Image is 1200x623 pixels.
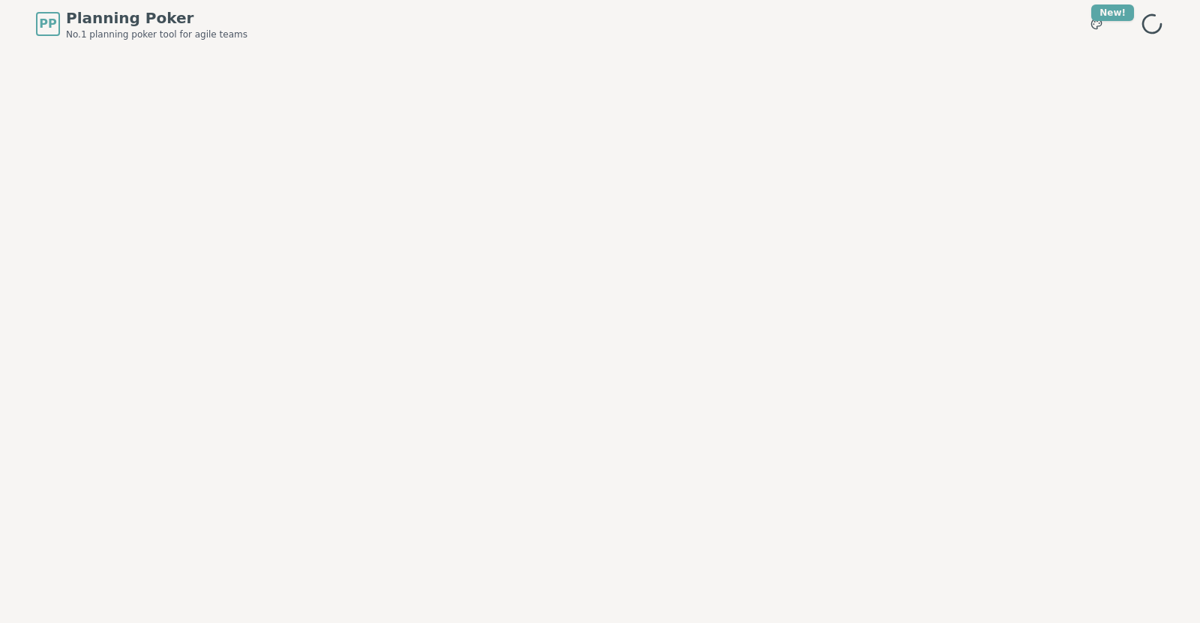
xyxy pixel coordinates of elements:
a: PPPlanning PokerNo.1 planning poker tool for agile teams [36,7,247,40]
span: PP [39,15,56,33]
button: New! [1083,10,1110,37]
span: Planning Poker [66,7,247,28]
span: No.1 planning poker tool for agile teams [66,28,247,40]
div: New! [1091,4,1134,21]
